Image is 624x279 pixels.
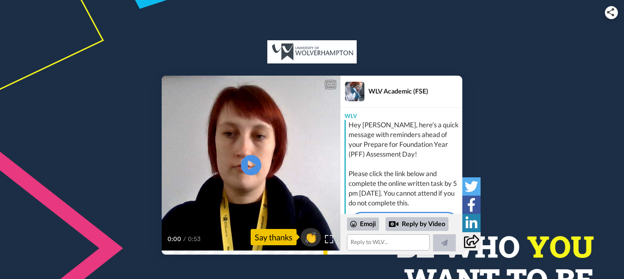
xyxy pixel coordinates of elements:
div: CC [325,81,336,89]
img: UK Student Recruitment, Access and Partnerships logo [267,40,357,63]
a: PFF Day Guidance & Written Task [349,212,460,239]
div: WLV Academic (FSE) [368,87,462,95]
div: Reply by Video [386,217,448,231]
div: Hey [PERSON_NAME], here's a quick message with reminders ahead of your Prepare for Foundation Yea... [349,120,460,208]
div: Say thanks [251,229,297,245]
span: 0:00 [167,234,182,244]
span: / [183,234,186,244]
div: Emoji [347,218,379,231]
button: 👏 [301,228,321,246]
img: Profile Image [345,82,364,101]
img: Full screen [325,235,333,243]
img: ic_share.svg [607,8,614,16]
div: WLV [340,108,462,120]
span: 👏 [301,231,321,244]
span: 0:53 [188,234,202,244]
div: Reply by Video [389,219,399,229]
